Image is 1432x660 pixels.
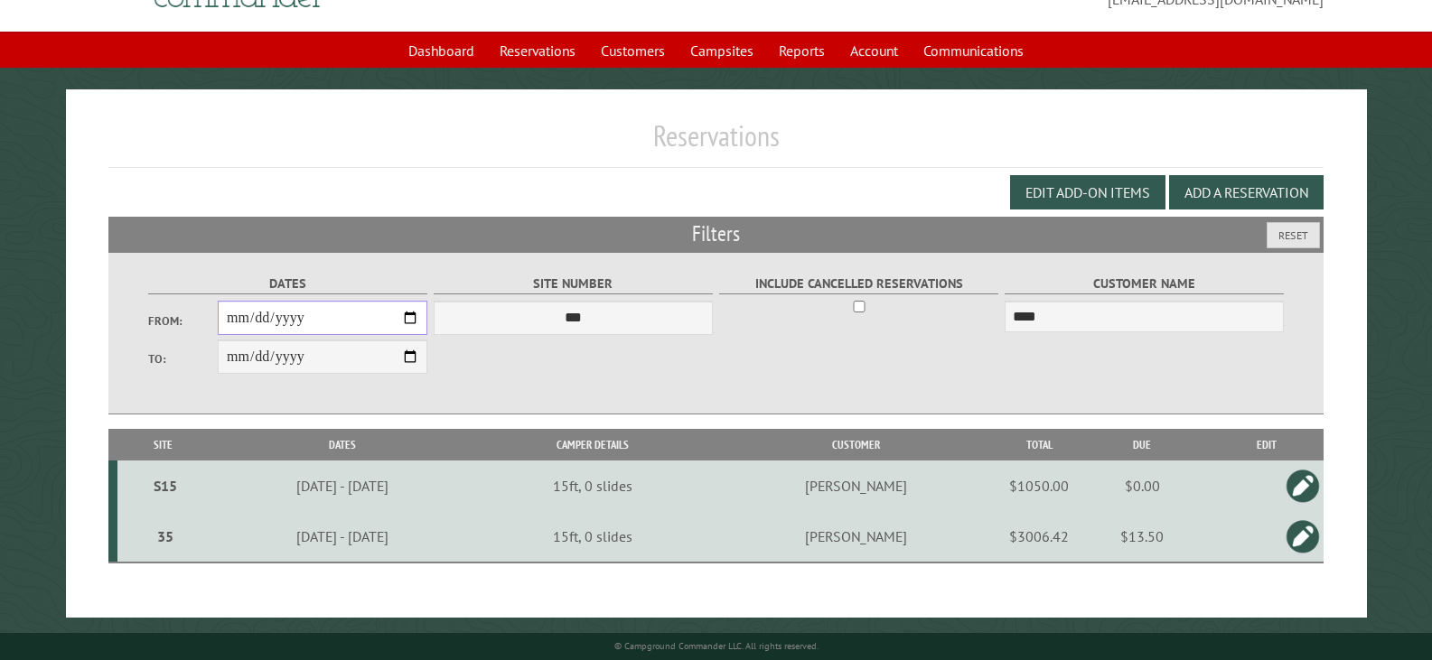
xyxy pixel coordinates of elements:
[1075,511,1209,562] td: $13.50
[913,33,1034,68] a: Communications
[1003,460,1075,511] td: $1050.00
[148,350,218,367] label: To:
[1075,429,1209,460] th: Due
[709,460,1004,511] td: [PERSON_NAME]
[398,33,485,68] a: Dashboard
[1005,274,1285,294] label: Customer Name
[1003,429,1075,460] th: Total
[434,274,714,294] label: Site Number
[1169,175,1324,209] button: Add a Reservation
[108,217,1324,251] h2: Filters
[768,33,836,68] a: Reports
[590,33,676,68] a: Customers
[1209,429,1324,460] th: Edit
[148,274,428,294] label: Dates
[1010,175,1165,209] button: Edit Add-on Items
[108,118,1324,168] h1: Reservations
[719,274,999,294] label: Include Cancelled Reservations
[125,477,206,495] div: S15
[148,312,218,330] label: From:
[209,429,476,460] th: Dates
[1075,460,1209,511] td: $0.00
[212,477,473,495] div: [DATE] - [DATE]
[709,429,1004,460] th: Customer
[709,511,1004,562] td: [PERSON_NAME]
[476,460,708,511] td: 15ft, 0 slides
[1267,222,1320,248] button: Reset
[117,429,209,460] th: Site
[212,527,473,545] div: [DATE] - [DATE]
[476,429,708,460] th: Camper Details
[679,33,764,68] a: Campsites
[839,33,909,68] a: Account
[125,527,206,545] div: 35
[476,511,708,562] td: 15ft, 0 slides
[489,33,586,68] a: Reservations
[614,640,819,652] small: © Campground Commander LLC. All rights reserved.
[1003,511,1075,562] td: $3006.42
